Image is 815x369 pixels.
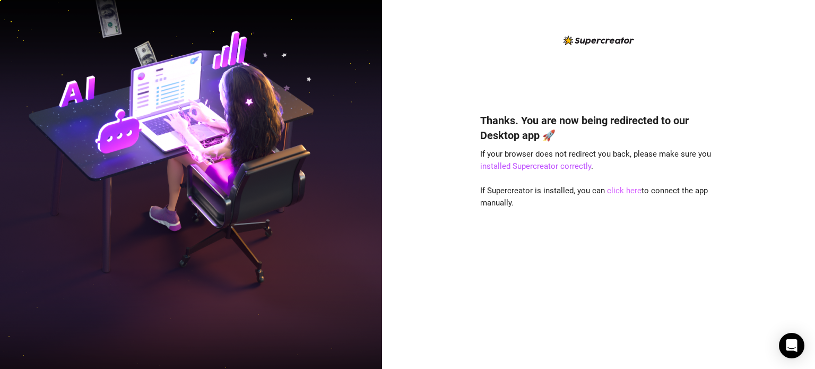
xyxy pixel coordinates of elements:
span: If Supercreator is installed, you can to connect the app manually. [480,186,708,208]
a: installed Supercreator correctly [480,161,591,171]
span: If your browser does not redirect you back, please make sure you . [480,149,711,171]
img: logo-BBDzfeDw.svg [563,36,634,45]
h4: Thanks. You are now being redirected to our Desktop app 🚀 [480,113,717,143]
a: click here [607,186,641,195]
div: Open Intercom Messenger [779,333,804,358]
